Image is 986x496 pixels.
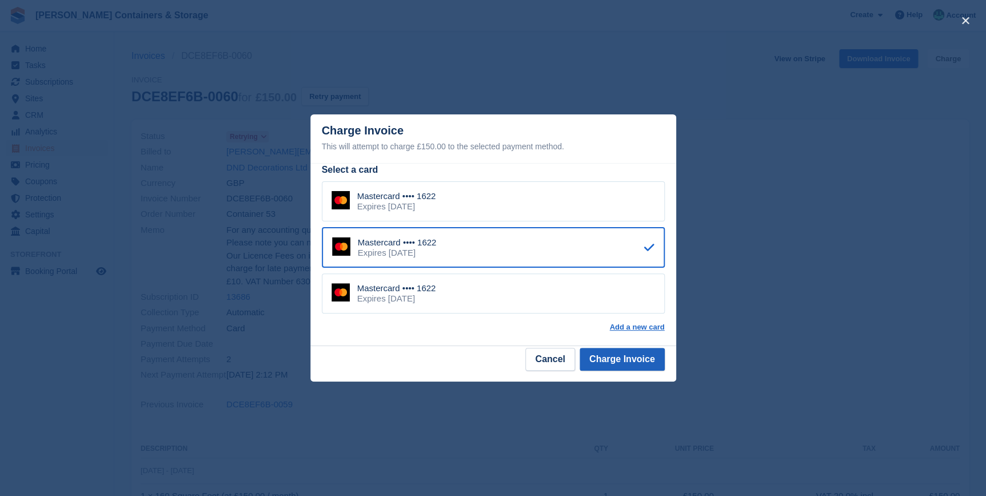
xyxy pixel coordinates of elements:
[332,283,350,301] img: Mastercard Logo
[322,124,665,153] div: Charge Invoice
[332,191,350,209] img: Mastercard Logo
[357,283,436,293] div: Mastercard •••• 1622
[580,348,665,371] button: Charge Invoice
[525,348,574,371] button: Cancel
[322,140,665,153] div: This will attempt to charge £150.00 to the selected payment method.
[609,323,664,332] a: Add a new card
[332,237,350,256] img: Mastercard Logo
[357,293,436,304] div: Expires [DATE]
[358,237,437,248] div: Mastercard •••• 1622
[357,201,436,212] div: Expires [DATE]
[956,11,975,30] button: close
[358,248,437,258] div: Expires [DATE]
[357,191,436,201] div: Mastercard •••• 1622
[322,163,665,177] div: Select a card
